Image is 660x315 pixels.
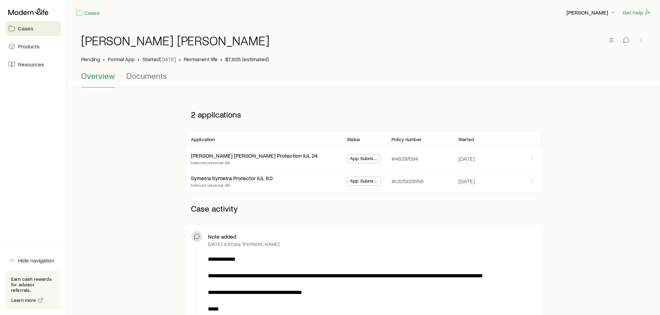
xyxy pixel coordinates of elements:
span: Resources [18,61,44,68]
p: [PERSON_NAME] [566,9,616,16]
p: [DATE] 4:22p by [PERSON_NAME] [208,241,280,247]
button: Get help [622,9,652,17]
p: Application [191,137,215,142]
span: [DATE] [160,56,176,63]
span: Cases [18,25,33,32]
p: Indexed universal life [191,160,318,165]
a: Resources [6,57,61,72]
span: • [103,56,105,63]
p: Started [458,137,474,142]
p: Earn cash rewards for advisor referrals. [11,276,55,293]
p: Policy number [391,137,422,142]
span: [DATE] [458,155,475,162]
a: [PERSON_NAME] [PERSON_NAME] Protection IUL 24 [191,152,318,159]
span: App Submitted [350,178,378,185]
span: Documents [126,71,167,81]
a: Cases [6,21,61,36]
span: Learn more [11,298,36,303]
a: Symetra Symetra Protector IUL 6.0 [191,175,273,181]
span: $7,625 (estimated) [225,56,269,63]
span: Products [18,43,39,50]
div: Symetra Symetra Protector IUL 6.0 [191,175,273,182]
a: Products [6,39,61,54]
span: • [179,56,181,63]
p: Note added [208,233,236,240]
h1: [PERSON_NAME] [PERSON_NAME] [81,34,270,47]
button: Hide navigation [6,253,61,268]
p: Pending [81,56,100,63]
span: Formal App [108,56,135,63]
span: • [220,56,222,63]
div: [PERSON_NAME] [PERSON_NAME] Protection IUL 24 [191,152,318,159]
div: Earn cash rewards for advisor referrals.Learn more [6,271,61,309]
div: Case details tabs [81,71,646,87]
span: App Submitted [350,156,378,163]
span: Permanent life [184,56,218,63]
p: Started [142,56,176,63]
p: Status [347,137,360,142]
p: Indexed universal life [191,182,273,188]
p: #US70029756 [391,178,424,185]
span: • [138,56,140,63]
span: [DATE] [458,178,475,185]
p: 2 applications [185,104,542,125]
span: Overview [81,71,115,81]
span: Hide navigation [18,257,54,264]
p: #46297094 [391,155,418,162]
p: Case activity [185,198,542,219]
a: Cases [76,9,100,17]
button: [PERSON_NAME] [566,9,617,17]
